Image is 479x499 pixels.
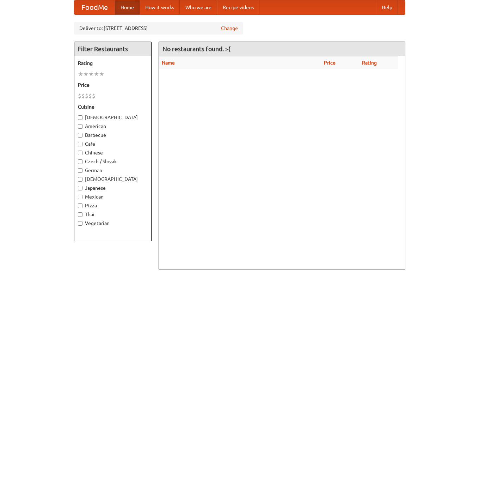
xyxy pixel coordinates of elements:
[78,186,82,190] input: Japanese
[78,60,148,67] h5: Rating
[78,202,148,209] label: Pizza
[78,211,148,218] label: Thai
[85,92,88,100] li: $
[78,81,148,89] h5: Price
[78,103,148,110] h5: Cuisine
[78,176,148,183] label: [DEMOGRAPHIC_DATA]
[217,0,259,14] a: Recipe videos
[99,70,104,78] li: ★
[78,92,81,100] li: $
[162,60,175,66] a: Name
[78,133,82,138] input: Barbecue
[78,124,82,129] input: American
[81,92,85,100] li: $
[78,115,82,120] input: [DEMOGRAPHIC_DATA]
[78,168,82,173] input: German
[78,70,83,78] li: ★
[78,167,148,174] label: German
[78,114,148,121] label: [DEMOGRAPHIC_DATA]
[74,22,243,35] div: Deliver to: [STREET_ADDRESS]
[78,159,82,164] input: Czech / Slovak
[78,195,82,199] input: Mexican
[78,184,148,191] label: Japanese
[83,70,88,78] li: ★
[88,92,92,100] li: $
[88,70,94,78] li: ★
[376,0,398,14] a: Help
[78,193,148,200] label: Mexican
[78,142,82,146] input: Cafe
[74,42,151,56] h4: Filter Restaurants
[78,151,82,155] input: Chinese
[78,177,82,182] input: [DEMOGRAPHIC_DATA]
[221,25,238,32] a: Change
[78,140,148,147] label: Cafe
[78,221,82,226] input: Vegetarian
[78,203,82,208] input: Pizza
[78,123,148,130] label: American
[324,60,336,66] a: Price
[362,60,377,66] a: Rating
[180,0,217,14] a: Who we are
[162,45,231,52] ng-pluralize: No restaurants found. :-(
[78,158,148,165] label: Czech / Slovak
[78,212,82,217] input: Thai
[140,0,180,14] a: How it works
[115,0,140,14] a: Home
[78,149,148,156] label: Chinese
[74,0,115,14] a: FoodMe
[78,132,148,139] label: Barbecue
[78,220,148,227] label: Vegetarian
[92,92,96,100] li: $
[94,70,99,78] li: ★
